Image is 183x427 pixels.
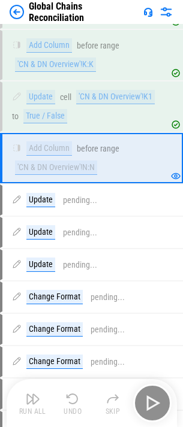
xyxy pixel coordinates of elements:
img: Settings menu [159,5,173,19]
div: Global Chains Reconciliation [29,1,139,23]
div: pending... [63,261,97,269]
div: before [77,41,98,50]
div: 'CN & DN Overview'!N:N [15,160,97,175]
div: range [100,41,119,50]
div: to [12,112,19,121]
div: Add Column [26,38,72,53]
div: Update [26,90,55,104]
div: pending... [63,196,97,205]
div: pending... [63,228,97,237]
div: 'CN & DN Overview'!K1 [76,90,155,104]
div: pending... [91,358,125,367]
img: Support [143,7,153,17]
div: range [100,144,119,153]
div: Add Column [26,141,72,156]
img: Back [10,5,24,19]
div: Update [26,193,55,207]
div: True / False [23,109,67,123]
div: Update [26,225,55,240]
div: cell [60,93,71,102]
div: Update [26,258,55,272]
div: Change Format [26,322,83,337]
div: pending... [91,293,125,302]
div: before [77,144,98,153]
div: Change Format [26,355,83,369]
div: 'CN & DN Overview'!K:K [15,57,96,72]
div: Change Format [26,290,83,304]
div: pending... [91,325,125,334]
